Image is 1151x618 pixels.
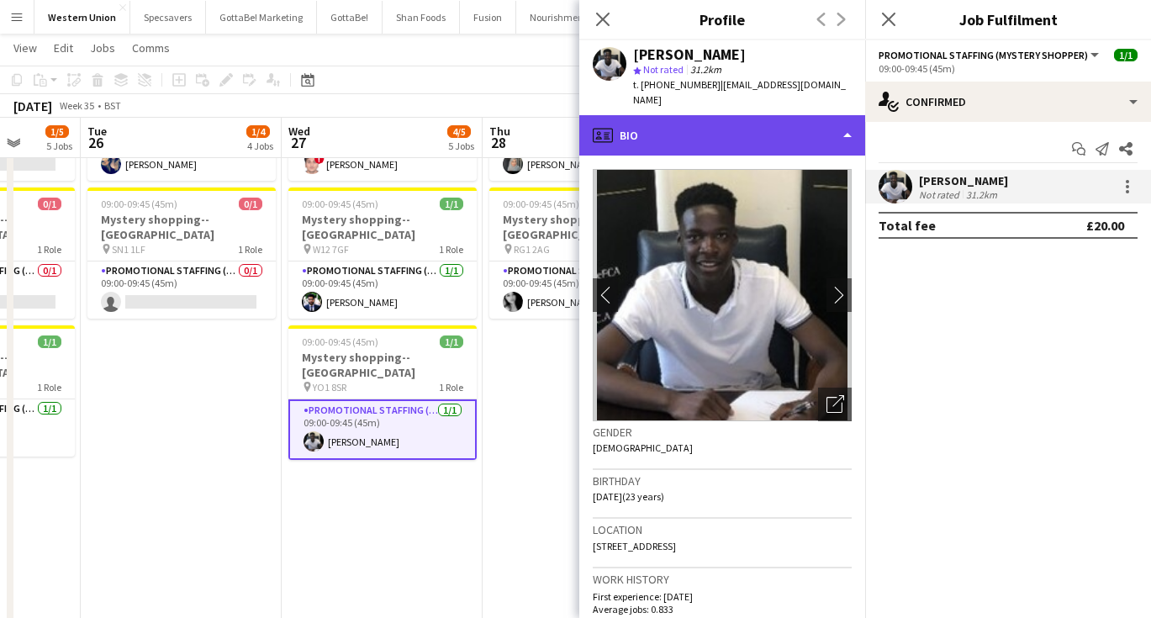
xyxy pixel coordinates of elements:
span: 1/1 [38,335,61,348]
span: 1/1 [440,198,463,210]
span: Week 35 [55,99,98,112]
button: Specsavers [130,1,206,34]
a: Comms [125,37,177,59]
div: 5 Jobs [46,140,72,152]
span: 09:00-09:45 (45m) [101,198,177,210]
div: 31.2km [963,188,1001,201]
app-card-role: Promotional Staffing (Mystery Shopper)1/109:00-09:45 (45m)[PERSON_NAME] [288,399,477,460]
div: [PERSON_NAME] [919,173,1008,188]
span: Promotional Staffing (Mystery Shopper) [879,49,1088,61]
span: 0/1 [239,198,262,210]
span: 09:00-09:45 (45m) [503,198,579,210]
span: 1 Role [439,381,463,394]
div: Open photos pop-in [818,388,852,421]
span: 0/1 [38,198,61,210]
img: Crew avatar or photo [593,169,852,421]
app-card-role: Promotional Staffing (Mystery Shopper)0/109:00-09:45 (45m) [87,261,276,319]
span: 28 [487,133,510,152]
span: Tue [87,124,107,139]
span: [DATE] (23 years) [593,490,664,503]
div: BST [104,99,121,112]
div: [PERSON_NAME] [633,47,746,62]
div: £20.00 [1086,217,1124,234]
app-job-card: 09:00-09:45 (45m)0/1Mystery shopping--[GEOGRAPHIC_DATA] SN1 1LF1 RolePromotional Staffing (Myster... [87,188,276,319]
h3: Work history [593,572,852,587]
button: Western Union [34,1,130,34]
span: Wed [288,124,310,139]
span: Comms [132,40,170,55]
span: 1/1 [440,335,463,348]
button: GottaBe! [317,1,383,34]
p: Average jobs: 0.833 [593,603,852,615]
span: 26 [85,133,107,152]
span: 1/5 [45,125,69,138]
a: View [7,37,44,59]
h3: Gender [593,425,852,440]
span: t. [PHONE_NUMBER] [633,78,721,91]
app-job-card: 09:00-09:45 (45m)1/1Mystery shopping--[GEOGRAPHIC_DATA] YO1 8SR1 RolePromotional Staffing (Myster... [288,325,477,460]
span: 1 Role [37,243,61,256]
h3: Mystery shopping--[GEOGRAPHIC_DATA] [87,212,276,242]
span: Edit [54,40,73,55]
button: Nourishment [516,1,601,34]
app-card-role: Promotional Staffing (Mystery Shopper)1/109:00-09:45 (45m)[PERSON_NAME] [489,261,678,319]
h3: Profile [579,8,865,30]
span: ! [314,154,325,164]
span: Thu [489,124,510,139]
span: 31.2km [687,63,725,76]
div: 4 Jobs [247,140,273,152]
div: [DATE] [13,98,52,114]
button: Fusion [460,1,516,34]
div: Confirmed [865,82,1151,122]
span: 1 Role [439,243,463,256]
span: RG1 2AG [514,243,550,256]
h3: Job Fulfilment [865,8,1151,30]
span: 09:00-09:45 (45m) [302,335,378,348]
button: Promotional Staffing (Mystery Shopper) [879,49,1101,61]
span: Jobs [90,40,115,55]
app-job-card: 09:00-09:45 (45m)1/1Mystery shopping--[GEOGRAPHIC_DATA] RG1 2AG1 RolePromotional Staffing (Myster... [489,188,678,319]
span: [DEMOGRAPHIC_DATA] [593,441,693,454]
span: 1/4 [246,125,270,138]
div: Bio [579,115,865,156]
div: 5 Jobs [448,140,474,152]
h3: Location [593,522,852,537]
span: 1 Role [238,243,262,256]
h3: Birthday [593,473,852,489]
h3: Mystery shopping--[GEOGRAPHIC_DATA] [288,350,477,380]
span: 09:00-09:45 (45m) [302,198,378,210]
h3: Mystery shopping--[GEOGRAPHIC_DATA] [288,212,477,242]
span: YO1 8SR [313,381,346,394]
span: | [EMAIL_ADDRESS][DOMAIN_NAME] [633,78,846,106]
div: Total fee [879,217,936,234]
span: View [13,40,37,55]
div: 09:00-09:45 (45m) [879,62,1138,75]
p: First experience: [DATE] [593,590,852,603]
span: 27 [286,133,310,152]
span: W12 7GF [313,243,349,256]
a: Edit [47,37,80,59]
app-card-role: Promotional Staffing (Mystery Shopper)1/109:00-09:45 (45m)[PERSON_NAME] [288,261,477,319]
app-job-card: 09:00-09:45 (45m)1/1Mystery shopping--[GEOGRAPHIC_DATA] W12 7GF1 RolePromotional Staffing (Myster... [288,188,477,319]
span: 4/5 [447,125,471,138]
span: SN1 1LF [112,243,145,256]
span: Not rated [643,63,684,76]
span: 1/1 [1114,49,1138,61]
div: Not rated [919,188,963,201]
button: GottaBe! Marketing [206,1,317,34]
span: [STREET_ADDRESS] [593,540,676,552]
a: Jobs [83,37,122,59]
h3: Mystery shopping--[GEOGRAPHIC_DATA] [489,212,678,242]
button: Shan Foods [383,1,460,34]
span: 1 Role [37,381,61,394]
